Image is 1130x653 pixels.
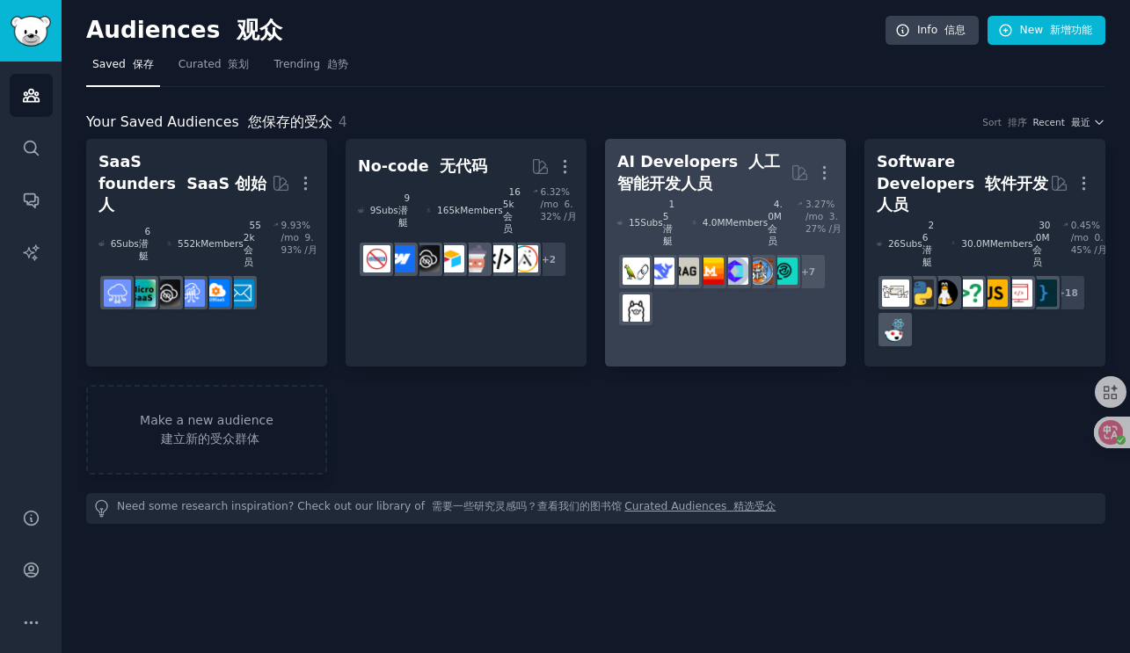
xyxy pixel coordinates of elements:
[982,116,1026,128] div: Sort
[981,279,1008,307] img: javascript
[886,16,979,46] a: Info 信息
[877,219,939,268] div: 26 Sub s
[133,58,154,70] font: 保存
[721,258,748,285] img: OpenSourceAI
[605,139,846,366] a: AI Developers 人工智能开发人员15Subs 15 潜艇4.0MMembers 4.0M 会员3.27% /mo 3.27% /月+7AIDevelopersSocietyllmop...
[1049,274,1086,311] div: + 18
[663,199,674,246] font: 15 潜艇
[86,51,160,87] a: Saved 保存
[768,199,783,246] font: 4.0M 会员
[273,57,347,73] span: Trending
[1050,24,1092,36] font: 新增功能
[623,294,650,322] img: ollama
[86,139,327,366] a: SaaS founders SaaS 创始人6Subs 6 潜艇552kMembers 552k 会员9.93% /mo 9.93% /月SaaS_Email_MarketingB2BSaaSS...
[167,219,261,268] div: 552k Members
[437,245,464,272] img: Airtable
[172,51,256,87] a: Curated 策划
[227,279,254,307] img: SaaS_Email_Marketing
[623,258,650,285] img: LangChain
[617,151,791,194] div: AI Developers
[503,186,521,234] font: 165k 会员
[388,245,415,272] img: webflow
[178,279,205,307] img: SaaSSales
[462,245,489,272] img: nocodelowcode
[139,226,150,261] font: 6 潜艇
[541,199,577,221] font: 6.32% /月
[432,500,622,512] font: 需要一些研究灵感吗？查看我们的图书馆
[426,185,521,235] div: 165k Members
[358,156,487,178] div: No-code
[153,279,180,307] img: NoCodeSaaS
[398,192,410,228] font: 9 潜艇
[746,258,773,285] img: llmops
[956,279,983,307] img: cscareerquestions
[86,112,332,134] span: Your Saved Audiences
[358,185,414,235] div: 9 Sub s
[696,258,724,285] img: MistralAI
[931,279,959,307] img: linux
[988,16,1105,46] a: New 新增功能
[339,113,347,130] span: 4
[770,258,798,285] img: AIDevelopersSociety
[1032,220,1050,267] font: 30.0M 会员
[327,58,348,70] font: 趋势
[806,198,842,247] div: 3.27 % /mo
[624,499,776,518] a: Curated Audiences 精选受众
[1030,279,1057,307] img: programming
[11,16,51,47] img: GummySearch logo
[692,198,785,247] div: 4.0M Members
[281,219,318,268] div: 9.93 % /mo
[412,245,440,272] img: NoCodeSaaS
[1071,117,1090,127] font: 最近
[440,157,487,175] font: 无代码
[486,245,514,272] img: NoCodeMovement
[98,151,272,216] div: SaaS founders
[907,279,934,307] img: Python
[733,500,776,512] font: 精选受众
[647,258,674,285] img: DeepSeek
[244,220,261,267] font: 552k 会员
[86,17,886,45] h2: Audiences
[161,432,259,446] font: 建立新的受众群体
[806,211,842,234] font: 3.27% /月
[864,139,1105,366] a: Software Developers 软件开发人员26Subs 26 潜艇30.0MMembers 30.0M 会员0.45% /mo 0.45% /月+18programmingwebdev...
[882,316,909,344] img: reactjs
[541,185,578,235] div: 6.32 % /mo
[922,220,934,267] font: 26 潜艇
[86,493,1105,524] div: Need some research inspiration? Check out our library of
[179,57,250,73] span: Curated
[363,245,390,272] img: nocode
[1033,116,1105,128] button: Recent 最近
[104,279,131,307] img: SaaS
[617,153,780,192] font: 人工智能开发人员
[672,258,699,285] img: Rag
[944,24,966,36] font: 信息
[617,198,680,247] div: 15 Sub s
[951,219,1051,268] div: 30.0M Members
[237,17,282,43] font: 观众
[202,279,230,307] img: B2BSaaS
[511,245,538,272] img: Adalo
[98,219,155,268] div: 6 Sub s
[128,279,156,307] img: microsaas
[248,113,332,130] font: 您保存的受众
[877,151,1050,216] div: Software Developers
[1008,117,1027,127] font: 排序
[228,58,249,70] font: 策划
[267,51,354,87] a: Trending 趋势
[86,385,327,475] a: Make a new audience 建立新的受众群体
[1071,219,1108,268] div: 0.45 % /mo
[790,253,827,290] div: + 7
[1033,116,1090,128] span: Recent
[530,241,567,278] div: + 2
[1005,279,1032,307] img: webdev
[346,139,587,366] a: No-code 无代码9Subs 9 潜艇165kMembers 165k 会员6.32% /mo 6.32% /月+2AdaloNoCodeMovementnocodelowcodeAirta...
[882,279,909,307] img: learnpython
[92,57,154,73] span: Saved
